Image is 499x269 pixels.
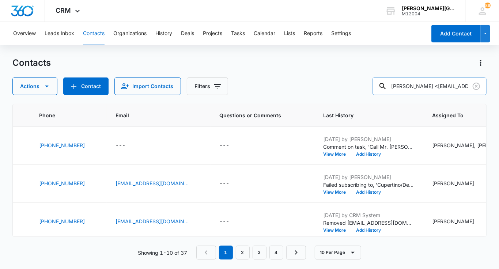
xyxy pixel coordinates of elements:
button: Add History [351,190,386,194]
button: Clear [470,80,482,92]
div: account name [402,5,455,11]
button: Actions [475,57,487,69]
button: Reports [304,22,322,45]
button: View More [323,228,351,232]
p: [DATE] by CRM System [323,211,415,219]
a: Next Page [286,246,306,259]
a: Page 4 [269,246,283,259]
span: 89 [485,3,491,8]
button: Lists [284,22,295,45]
div: Email - - Select to Edit Field [116,141,139,150]
button: Add Contact [431,25,481,42]
h1: Contacts [12,57,51,68]
button: 10 Per Page [315,246,361,259]
p: Showing 1-10 of 37 [138,249,188,257]
button: Add Contact [63,77,109,95]
div: Questions or Comments - - Select to Edit Field [219,179,242,188]
p: [DATE] by [PERSON_NAME] [323,173,415,181]
span: Phone [39,111,87,119]
div: Questions or Comments - - Select to Edit Field [219,217,242,226]
a: Page 2 [236,246,250,259]
div: Phone - (919) 864-6455 - Select to Edit Field [39,217,98,226]
div: Assigned To - Elizabeth Vankova - Select to Edit Field [432,179,487,188]
button: Overview [13,22,36,45]
div: Email - krishnakalyan@gmail.com - Select to Edit Field [116,179,202,188]
a: [PHONE_NUMBER] [39,179,85,187]
p: Failed subscribing to, 'Cupertino/De Anza'. [323,181,415,189]
a: Page 3 [253,246,266,259]
button: Settings [331,22,351,45]
a: [PHONE_NUMBER] [39,217,85,225]
span: Last History [323,111,404,119]
button: Deals [181,22,194,45]
div: --- [219,217,229,226]
div: --- [116,141,125,150]
button: Filters [187,77,228,95]
button: View More [323,190,351,194]
div: --- [219,179,229,188]
div: Phone - (952) 594-5951 - Select to Edit Field [39,141,98,150]
p: Comment on task, 'Call Mr. [PERSON_NAME] regarding his inquiry about tennis classes for his [DEMO... [323,143,415,151]
p: Removed [EMAIL_ADDRESS][DOMAIN_NAME] from the email marketing list, 'WA Jan Hot Leads'. [323,219,415,227]
span: CRM [56,7,71,14]
button: Organizations [113,22,147,45]
div: Phone - (847) 899-1568 - Select to Edit Field [39,179,98,188]
button: Projects [203,22,222,45]
a: [EMAIL_ADDRESS][DOMAIN_NAME] [116,217,189,225]
div: notifications count [485,3,491,8]
div: Questions or Comments - - Select to Edit Field [219,141,242,150]
div: Email - sunilkumarbulle@gmail.com - Select to Edit Field [116,217,202,226]
span: Questions or Comments [219,111,306,119]
button: View More [323,152,351,156]
input: Search Contacts [373,77,487,95]
div: Assigned To - Alexandre Ruzhinskiy - Select to Edit Field [432,217,487,226]
button: Add History [351,228,386,232]
div: --- [219,141,229,150]
button: Tasks [231,22,245,45]
em: 1 [219,246,233,259]
div: account id [402,11,455,16]
span: Email [116,111,191,119]
nav: Pagination [196,246,306,259]
a: [EMAIL_ADDRESS][DOMAIN_NAME] [116,179,189,187]
div: [PERSON_NAME] [432,217,474,225]
button: Leads Inbox [45,22,74,45]
button: Contacts [83,22,105,45]
button: History [155,22,172,45]
button: Calendar [254,22,275,45]
div: [PERSON_NAME] [432,179,474,187]
button: Actions [12,77,57,95]
p: [DATE] by [PERSON_NAME] [323,135,415,143]
button: Add History [351,152,386,156]
button: Import Contacts [114,77,181,95]
a: [PHONE_NUMBER] [39,141,85,149]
